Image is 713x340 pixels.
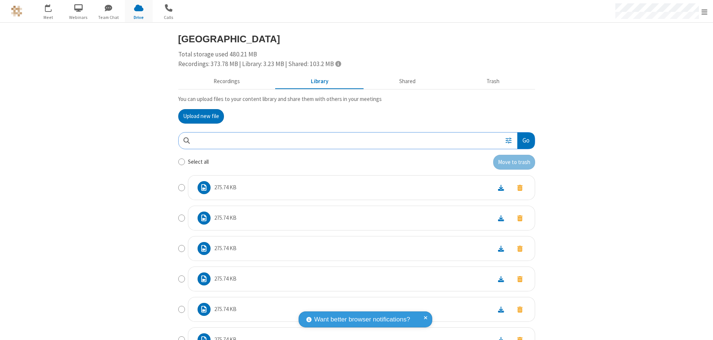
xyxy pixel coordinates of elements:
button: Trash [451,75,535,89]
img: QA Selenium DO NOT DELETE OR CHANGE [11,6,22,17]
button: Move to trash [511,274,529,284]
span: Team Chat [95,14,123,21]
label: Select all [188,158,209,166]
span: Meet [35,14,62,21]
button: Move to trash [511,183,529,193]
a: Download file [491,275,511,283]
button: Shared during meetings [364,75,451,89]
p: 275.74 KB [214,275,237,283]
a: Download file [491,183,511,192]
button: Move to trash [511,243,529,254]
p: 275.74 KB [214,244,237,253]
button: Move to trash [511,213,529,223]
div: Recordings: 373.78 MB | Library: 3.23 MB | Shared: 103.2 MB [178,59,535,69]
a: Download file [491,244,511,253]
button: Content library [276,75,364,89]
button: Move to trash [493,155,535,170]
button: Upload new file [178,109,224,124]
button: Move to trash [511,304,529,314]
button: Go [517,133,534,149]
span: Want better browser notifications? [314,315,410,324]
h3: [GEOGRAPHIC_DATA] [178,34,535,44]
p: 275.74 KB [214,183,237,192]
span: Webinars [65,14,92,21]
button: Recorded meetings [178,75,276,89]
a: Download file [491,305,511,314]
p: You can upload files to your content library and share them with others in your meetings [178,95,535,104]
div: Total storage used 480.21 MB [178,50,535,69]
span: Drive [125,14,153,21]
a: Download file [491,214,511,222]
p: 275.74 KB [214,305,237,314]
span: Calls [155,14,183,21]
p: 275.74 KB [214,214,237,222]
span: Totals displayed include files that have been moved to the trash. [335,61,341,67]
div: 1 [50,4,55,10]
